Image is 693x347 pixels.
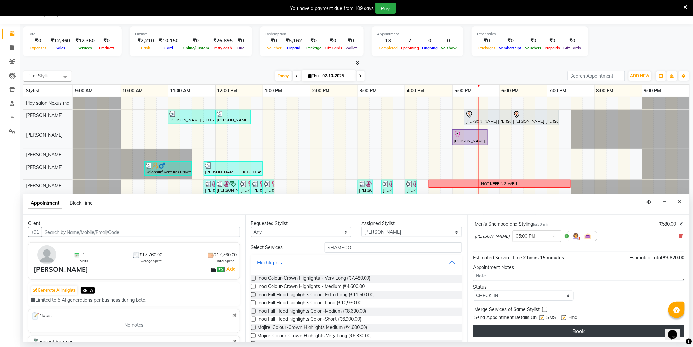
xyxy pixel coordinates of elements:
input: 2025-10-02 [321,71,353,81]
span: Online/Custom [181,46,211,50]
span: Send Appointment Details On [474,314,537,322]
span: Average Spent [140,258,162,263]
div: [PERSON_NAME], TK09, 05:00 PM-05:45 PM, Shampoo and Conditioner [L'OREAL] Medium [453,130,487,144]
span: [PERSON_NAME] [475,233,510,240]
div: ₹12,360 [73,37,97,45]
span: Vouchers [524,46,543,50]
span: Voucher [265,46,283,50]
div: ₹0 [28,37,48,45]
img: Interior.png [584,232,592,240]
span: Prepaid [286,46,302,50]
img: Hairdresser.png [572,232,580,240]
a: 4:00 PM [405,86,426,95]
div: [PERSON_NAME] ., TK02, 11:45 AM-01:00 PM, PREMIÈRE DUAL ACTION DECALCIFYING AND REPAIRING RITUAL ... [204,162,262,175]
div: ₹0 [323,37,344,45]
div: ₹0 [97,37,116,45]
span: Completed [377,46,399,50]
span: [PERSON_NAME] [26,132,63,138]
span: Petty cash [212,46,234,50]
span: ₹3,820.00 [663,255,684,261]
span: 1 [83,252,85,258]
div: ₹0 [265,37,283,45]
span: Thu [307,73,321,78]
div: [PERSON_NAME] ., TK02, 11:00 AM-12:00 PM, Hair Cut Men (Senior stylist) [169,111,215,123]
a: 6:00 PM [500,86,521,95]
span: Inoa Full Head highlights Color -Extra Long (₹11,500.00) [258,291,375,299]
div: ₹0 [477,37,497,45]
div: [PERSON_NAME] ., TK02, 12:00 PM-12:45 PM, INOA MEN GLOBAL COLOR [216,111,250,123]
button: Generate AI Insights [31,286,77,295]
div: Other sales [477,31,583,37]
div: ₹5,162 [283,37,305,45]
div: ₹12,360 [48,37,73,45]
span: Merge Services of Same Stylist [474,306,540,314]
span: Majirel Colour-Crown Highlights Medium (₹4,600.00) [258,324,367,332]
div: Select Services [246,244,320,251]
div: Requested Stylist [251,220,352,227]
span: ₹17,760.00 [139,252,162,258]
span: BETA [81,287,95,294]
div: [PERSON_NAME], TK06, 11:45 AM-12:00 PM, Cartridge Wax Half Legs [204,181,215,193]
span: Memberships [497,46,524,50]
span: Stylist [26,88,40,93]
div: Finance [135,31,247,37]
span: ₹0 [217,267,224,272]
div: NOT KEEPING WELL [481,181,518,187]
span: Gift Cards [323,46,344,50]
div: ₹10,150 [157,37,181,45]
span: ₹17,760.00 [214,252,237,258]
div: Total [28,31,116,37]
span: [PERSON_NAME] [26,183,63,189]
span: Notes [31,312,52,320]
span: Visits [80,258,88,263]
button: Pay [375,3,396,14]
a: 7:00 PM [547,86,568,95]
div: [PERSON_NAME], TK08, 12:30 PM-12:45 PM, 3G upper lip [240,181,250,193]
a: 9:00 PM [642,86,663,95]
span: Block Time [70,200,93,206]
div: 0 [421,37,439,45]
a: 11:00 AM [168,86,192,95]
input: Search by service name [325,242,462,253]
div: Assigned Stylist [361,220,462,227]
span: Cash [140,46,152,50]
a: 1:00 PM [263,86,284,95]
div: ₹0 [344,37,358,45]
div: [PERSON_NAME], TK10, 04:00 PM-04:15 PM, Threading-[GEOGRAPHIC_DATA] [406,181,416,193]
div: You have a payment due from 109 days [290,5,374,12]
span: Majirel Colour-Crown Highlights Very Long (₹6,330.00) [258,332,372,340]
input: Search Appointment [568,71,625,81]
span: Expenses [28,46,48,50]
a: 10:00 AM [121,86,144,95]
div: Appointment Notes [473,264,684,271]
span: Inoa Full Head highlights Color -Long (₹10,930.00) [258,299,363,308]
span: Today [275,71,292,81]
a: 5:00 PM [453,86,473,95]
span: ADD NEW [630,73,650,78]
a: 3:00 PM [358,86,379,95]
div: [PERSON_NAME], TK08, 12:45 PM-01:00 PM, 3G Side Burns [252,181,262,193]
span: Recent Services [31,338,73,346]
span: Packages [477,46,497,50]
span: [PERSON_NAME] [26,152,63,158]
span: Inoa Colour-Crown Highlights - Very Long (₹7,480.00) [258,275,371,283]
div: [PERSON_NAME], TK06, 12:00 PM-12:30 PM, Express Pedicure [216,181,238,193]
div: Client [28,220,240,227]
div: ₹0 [181,37,211,45]
div: ₹2,210 [135,37,157,45]
span: ₹580.00 [659,221,676,228]
div: [PERSON_NAME] [34,264,88,274]
div: ₹0 [497,37,524,45]
div: ₹0 [543,37,562,45]
span: Card [163,46,175,50]
span: Upcoming [399,46,421,50]
span: No notes [124,322,143,329]
button: Book [473,325,684,337]
span: | [224,265,237,273]
span: Package [305,46,323,50]
a: 12:00 PM [216,86,239,95]
a: Add [225,265,237,273]
span: Sales [54,46,67,50]
span: Due [236,46,246,50]
span: Inoa Full Head highlights Color -Short (₹6,900.00) [258,316,362,324]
